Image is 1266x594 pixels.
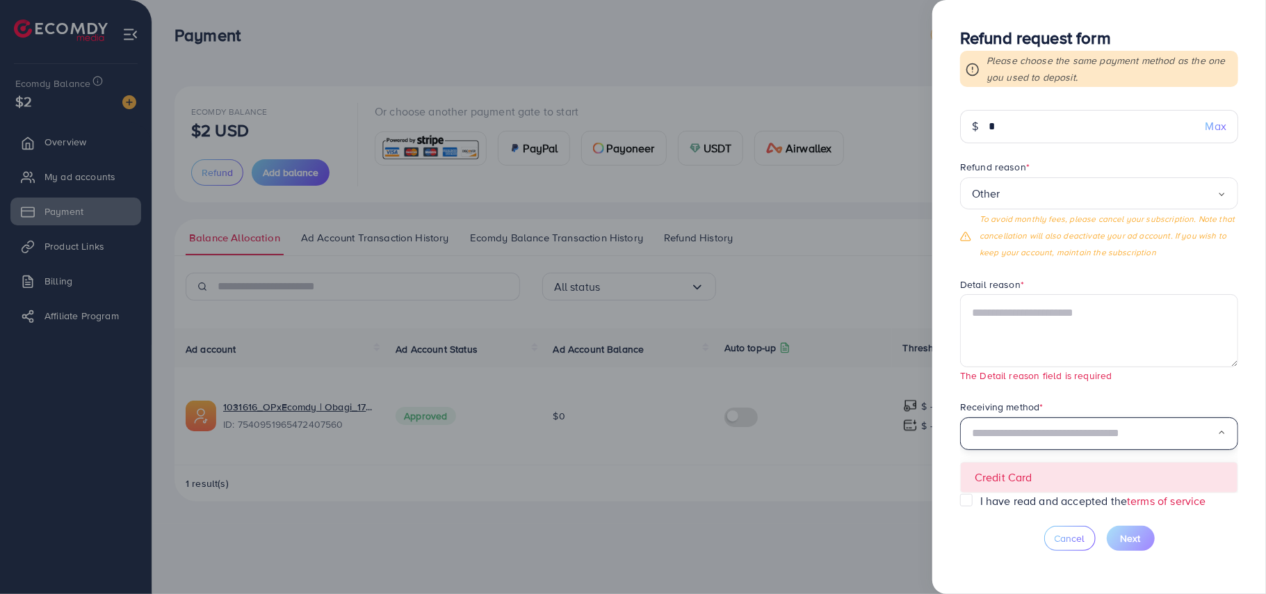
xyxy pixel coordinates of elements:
input: Search for option [1000,183,1217,204]
span: Max [1206,118,1226,134]
span: Other [972,183,1000,204]
span: Credit Card [975,469,1032,485]
small: The Detail reason field is required [960,369,1112,382]
div: $ [960,110,989,143]
iframe: Chat [1207,531,1256,584]
div: Search for option [960,417,1238,450]
label: I have read and accepted the [980,493,1206,509]
button: Cancel [1044,526,1096,551]
div: Search for option [960,177,1238,210]
p: To avoid monthly fees, please cancel your subscription. Note that cancellation will also deactiva... [980,211,1238,261]
span: Next [1121,531,1141,545]
button: Next [1107,526,1155,551]
label: Receiving method [960,400,1044,414]
p: Please choose the same payment method as the one you used to deposit. [987,52,1233,86]
input: Search for option [972,423,1217,444]
label: Refund reason [960,160,1030,174]
h3: Refund request form [960,28,1238,48]
a: terms of service [1127,493,1206,508]
span: Cancel [1055,531,1085,545]
label: Detail reason [960,278,1024,291]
